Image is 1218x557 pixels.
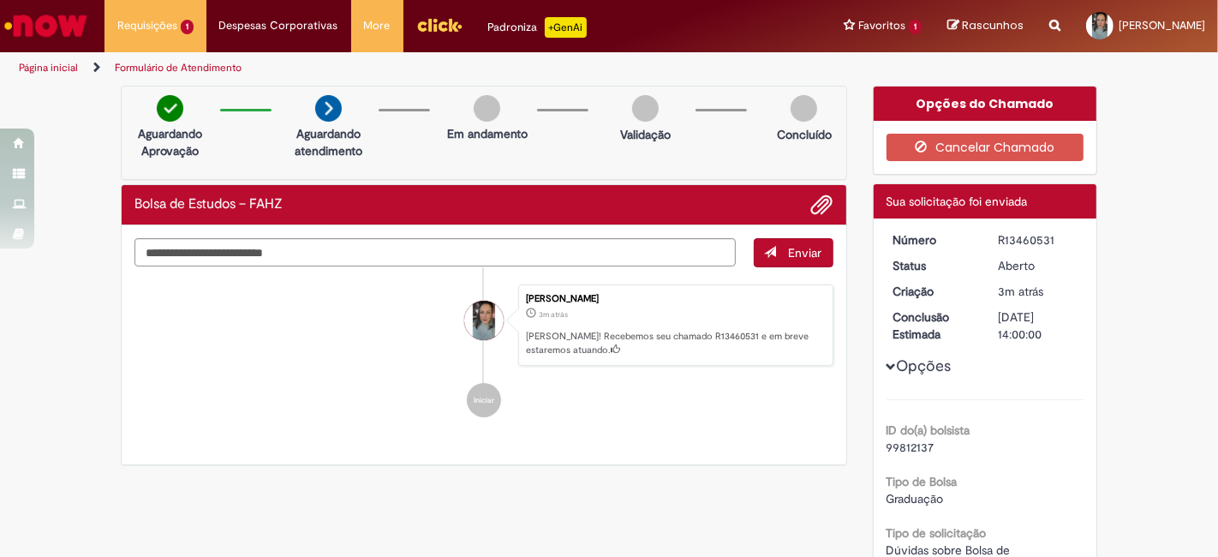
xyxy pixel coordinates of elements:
[962,17,1024,33] span: Rascunhos
[526,294,824,304] div: [PERSON_NAME]
[881,283,986,300] dt: Criação
[315,95,342,122] img: arrow-next.png
[998,284,1043,299] span: 3m atrás
[754,238,833,267] button: Enviar
[464,301,504,340] div: Jennifer E Silva Moreira
[789,245,822,261] span: Enviar
[887,474,958,489] b: Tipo de Bolsa
[887,422,970,438] b: ID do(a) bolsista
[447,125,528,142] p: Em andamento
[539,309,568,320] time: 29/08/2025 07:07:44
[134,197,283,213] h2: Bolsa de Estudos – FAHZ Histórico de tíquete
[620,126,671,143] p: Validação
[998,283,1078,300] div: 29/08/2025 07:07:44
[881,231,986,249] dt: Número
[2,9,90,43] img: ServiceNow
[287,125,370,159] p: Aguardando atendimento
[134,284,833,367] li: Jennifer E Silva Moreira
[539,309,568,320] span: 3m atrás
[526,330,824,356] p: [PERSON_NAME]! Recebemos seu chamado R13460531 e em breve estaremos atuando.
[117,17,177,34] span: Requisições
[887,525,987,541] b: Tipo de solicitação
[1119,18,1205,33] span: [PERSON_NAME]
[909,20,922,34] span: 1
[219,17,338,34] span: Despesas Corporativas
[998,231,1078,249] div: R13460531
[115,61,242,75] a: Formulário de Atendimento
[157,95,183,122] img: check-circle-green.png
[858,17,905,34] span: Favoritos
[181,20,194,34] span: 1
[998,284,1043,299] time: 29/08/2025 07:07:44
[887,440,934,455] span: 99812137
[881,257,986,274] dt: Status
[13,52,799,84] ul: Trilhas de página
[19,61,78,75] a: Página inicial
[811,194,833,216] button: Adicionar anexos
[998,308,1078,343] div: [DATE] 14:00:00
[488,17,587,38] div: Padroniza
[134,238,736,267] textarea: Digite sua mensagem aqui...
[416,12,463,38] img: click_logo_yellow_360x200.png
[887,134,1084,161] button: Cancelar Chamado
[474,95,500,122] img: img-circle-grey.png
[947,18,1024,34] a: Rascunhos
[128,125,212,159] p: Aguardando Aprovação
[632,95,659,122] img: img-circle-grey.png
[887,194,1028,209] span: Sua solicitação foi enviada
[364,17,391,34] span: More
[887,491,944,506] span: Graduação
[791,95,817,122] img: img-circle-grey.png
[874,87,1097,121] div: Opções do Chamado
[777,126,832,143] p: Concluído
[881,308,986,343] dt: Conclusão Estimada
[134,267,833,435] ul: Histórico de tíquete
[545,17,587,38] p: +GenAi
[998,257,1078,274] div: Aberto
